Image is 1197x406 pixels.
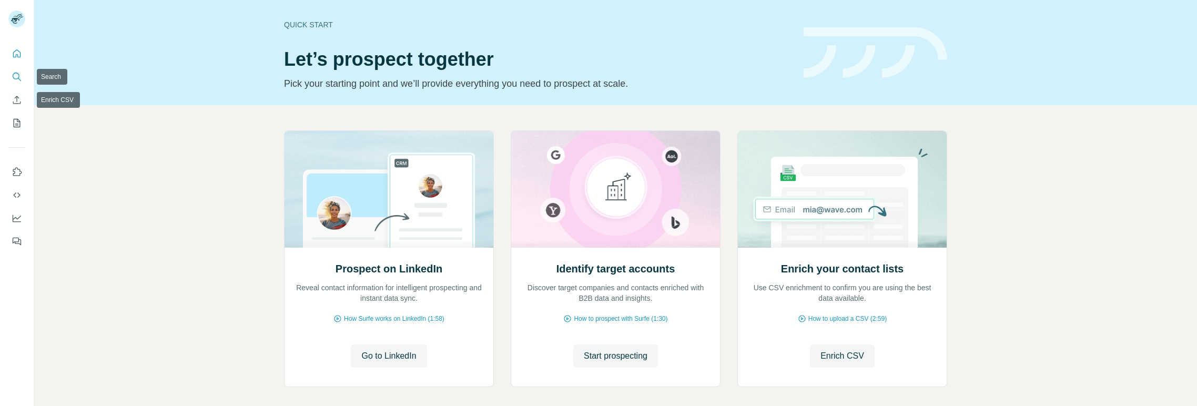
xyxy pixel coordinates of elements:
[573,344,658,368] button: Start prospecting
[8,163,25,181] button: Use Surfe on LinkedIn
[8,186,25,205] button: Use Surfe API
[284,19,791,30] div: Quick start
[556,261,675,276] h2: Identify target accounts
[804,27,947,78] img: banner
[284,131,494,248] img: Prospect on LinkedIn
[584,350,647,362] span: Start prospecting
[8,209,25,228] button: Dashboard
[8,67,25,86] button: Search
[574,314,667,323] span: How to prospect with Surfe (1:30)
[284,49,791,70] h1: Let’s prospect together
[8,114,25,133] button: My lists
[8,90,25,109] button: Enrich CSV
[737,131,947,248] img: Enrich your contact lists
[511,131,721,248] img: Identify target accounts
[344,314,444,323] span: How Surfe works on LinkedIn (1:58)
[284,76,791,91] p: Pick your starting point and we’ll provide everything you need to prospect at scale.
[522,282,709,303] p: Discover target companies and contacts enriched with B2B data and insights.
[808,314,887,323] span: How to upload a CSV (2:59)
[820,350,864,362] span: Enrich CSV
[336,261,442,276] h2: Prospect on LinkedIn
[810,344,875,368] button: Enrich CSV
[351,344,427,368] button: Go to LinkedIn
[8,44,25,63] button: Quick start
[8,232,25,251] button: Feedback
[748,282,936,303] p: Use CSV enrichment to confirm you are using the best data available.
[781,261,904,276] h2: Enrich your contact lists
[361,350,416,362] span: Go to LinkedIn
[295,282,483,303] p: Reveal contact information for intelligent prospecting and instant data sync.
